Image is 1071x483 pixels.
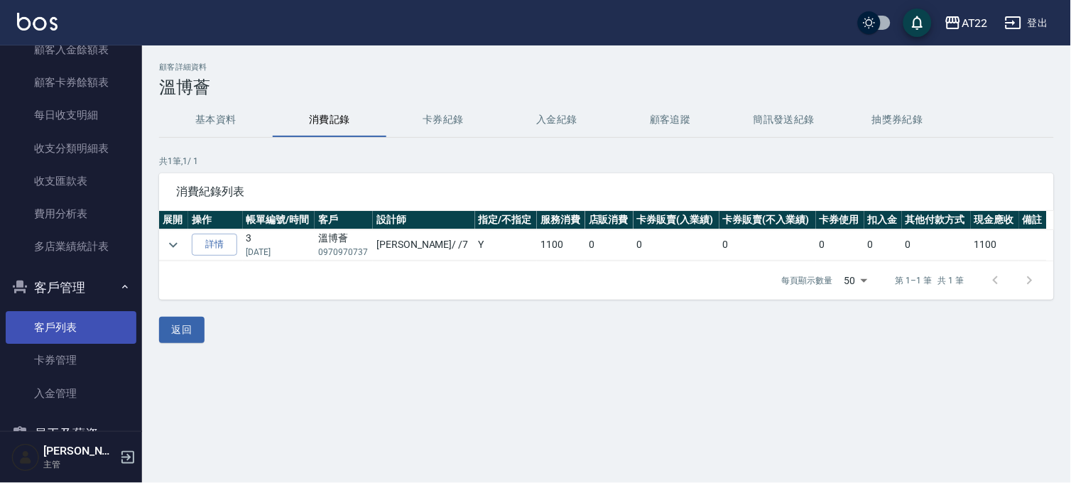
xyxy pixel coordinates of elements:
button: 顧客追蹤 [614,103,727,137]
span: 消費紀錄列表 [176,185,1037,199]
td: 0 [816,229,864,261]
button: AT22 [939,9,994,38]
p: [DATE] [246,246,312,259]
th: 其他付款方式 [902,211,971,229]
a: 收支匯款表 [6,165,136,197]
th: 服務消費 [537,211,585,229]
a: 每日收支明細 [6,99,136,131]
a: 顧客入金餘額表 [6,33,136,66]
button: 基本資料 [159,103,273,137]
td: 0 [634,229,719,261]
a: 顧客卡券餘額表 [6,66,136,99]
button: save [903,9,932,37]
a: 客戶列表 [6,311,136,344]
a: 費用分析表 [6,197,136,230]
button: 消費記錄 [273,103,386,137]
td: 3 [243,229,315,261]
div: 50 [839,261,873,300]
p: 第 1–1 筆 共 1 筆 [896,274,964,287]
th: 操作 [188,211,242,229]
a: 卡券管理 [6,344,136,376]
h5: [PERSON_NAME] [43,444,116,458]
td: 1100 [537,229,585,261]
th: 指定/不指定 [475,211,537,229]
td: Y [475,229,537,261]
a: 入金管理 [6,377,136,410]
th: 卡券使用 [816,211,864,229]
a: 收支分類明細表 [6,132,136,165]
th: 展開 [159,211,188,229]
button: expand row [163,234,184,256]
div: AT22 [962,14,988,32]
td: 1100 [971,229,1019,261]
img: Person [11,443,40,472]
h2: 顧客詳細資料 [159,63,1054,72]
button: 抽獎券紀錄 [841,103,955,137]
button: 返回 [159,317,205,343]
th: 卡券販賣(不入業績) [719,211,816,229]
th: 扣入金 [864,211,902,229]
td: 溫博薈 [315,229,373,261]
p: 共 1 筆, 1 / 1 [159,155,1054,168]
td: 0 [902,229,971,261]
button: 簡訊發送紀錄 [727,103,841,137]
th: 帳單編號/時間 [243,211,315,229]
img: Logo [17,13,58,31]
button: 客戶管理 [6,269,136,306]
th: 備註 [1019,211,1047,229]
td: 0 [585,229,634,261]
th: 現金應收 [971,211,1019,229]
p: 每頁顯示數量 [782,274,833,287]
th: 卡券販賣(入業績) [634,211,719,229]
td: [PERSON_NAME] / /7 [373,229,475,261]
td: 0 [719,229,816,261]
button: 登出 [999,10,1054,36]
a: 多店業績統計表 [6,230,136,263]
button: 卡券紀錄 [386,103,500,137]
th: 店販消費 [585,211,634,229]
a: 詳情 [192,234,237,256]
th: 客戶 [315,211,373,229]
td: 0 [864,229,902,261]
p: 0970970737 [318,246,369,259]
th: 設計師 [373,211,475,229]
p: 主管 [43,458,116,471]
button: 員工及薪資 [6,416,136,452]
h3: 溫博薈 [159,77,1054,97]
button: 入金紀錄 [500,103,614,137]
